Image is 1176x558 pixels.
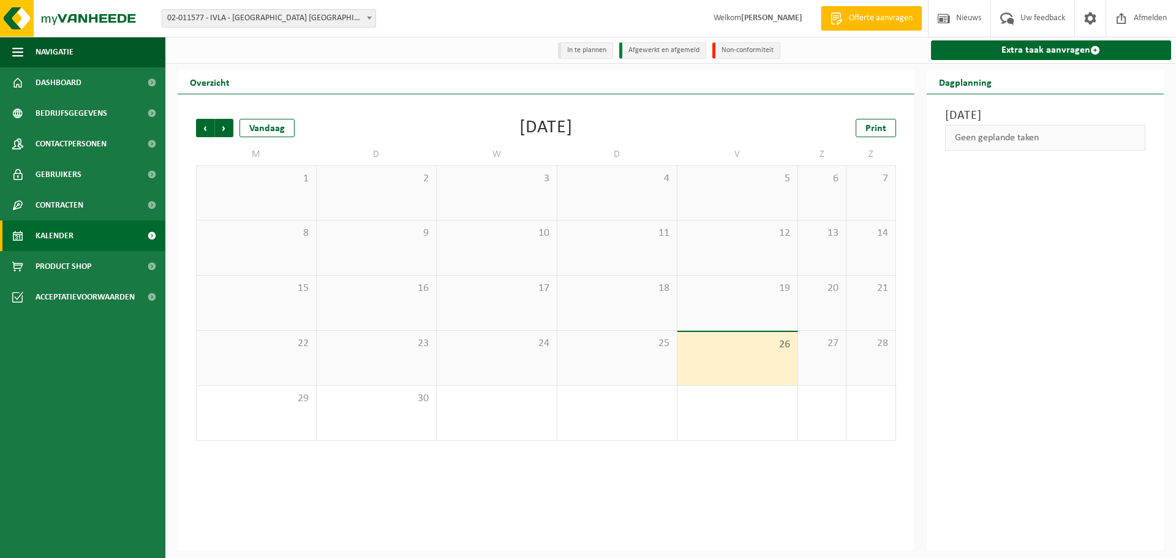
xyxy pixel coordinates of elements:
span: 10 [443,227,551,240]
span: 19 [684,282,791,295]
td: D [557,143,678,165]
span: 20 [804,282,840,295]
span: 27 [804,337,840,350]
span: 9 [323,227,431,240]
li: Afgewerkt en afgemeld [619,42,706,59]
span: 22 [203,337,310,350]
span: Vorige [196,119,214,137]
span: 2 [323,172,431,186]
span: 30 [323,392,431,405]
span: 3 [443,172,551,186]
span: 5 [684,172,791,186]
td: D [317,143,437,165]
span: 12 [684,227,791,240]
td: V [677,143,798,165]
span: 14 [853,227,889,240]
div: Vandaag [239,119,295,137]
span: 1 [203,172,310,186]
div: Geen geplande taken [945,125,1146,151]
span: Navigatie [36,37,73,67]
td: Z [798,143,847,165]
span: 8 [203,227,310,240]
span: 7 [853,172,889,186]
span: 13 [804,227,840,240]
h2: Dagplanning [927,70,1004,94]
span: Contactpersonen [36,129,107,159]
strong: [PERSON_NAME] [741,13,802,23]
span: 28 [853,337,889,350]
td: Z [846,143,895,165]
span: 02-011577 - IVLA - CP OUDENAARDE - 9700 OUDENAARDE, LEEBEEKSTRAAT 10 [162,9,376,28]
span: Offerte aanvragen [846,12,916,25]
span: 24 [443,337,551,350]
span: Kalender [36,221,73,251]
span: Gebruikers [36,159,81,190]
td: W [437,143,557,165]
span: Acceptatievoorwaarden [36,282,135,312]
h3: [DATE] [945,107,1146,125]
li: In te plannen [558,42,613,59]
td: M [196,143,317,165]
span: 15 [203,282,310,295]
span: 6 [804,172,840,186]
h2: Overzicht [178,70,242,94]
span: Print [865,124,886,134]
span: 29 [203,392,310,405]
span: 11 [563,227,671,240]
span: 17 [443,282,551,295]
span: Volgende [215,119,233,137]
div: [DATE] [519,119,573,137]
span: Dashboard [36,67,81,98]
span: Bedrijfsgegevens [36,98,107,129]
span: 02-011577 - IVLA - CP OUDENAARDE - 9700 OUDENAARDE, LEEBEEKSTRAAT 10 [162,10,375,27]
span: 4 [563,172,671,186]
span: 25 [563,337,671,350]
span: Contracten [36,190,83,221]
span: 21 [853,282,889,295]
span: 23 [323,337,431,350]
li: Non-conformiteit [712,42,780,59]
a: Offerte aanvragen [821,6,922,31]
a: Extra taak aanvragen [931,40,1172,60]
span: 18 [563,282,671,295]
span: 26 [684,338,791,352]
span: 16 [323,282,431,295]
span: Product Shop [36,251,91,282]
a: Print [856,119,896,137]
